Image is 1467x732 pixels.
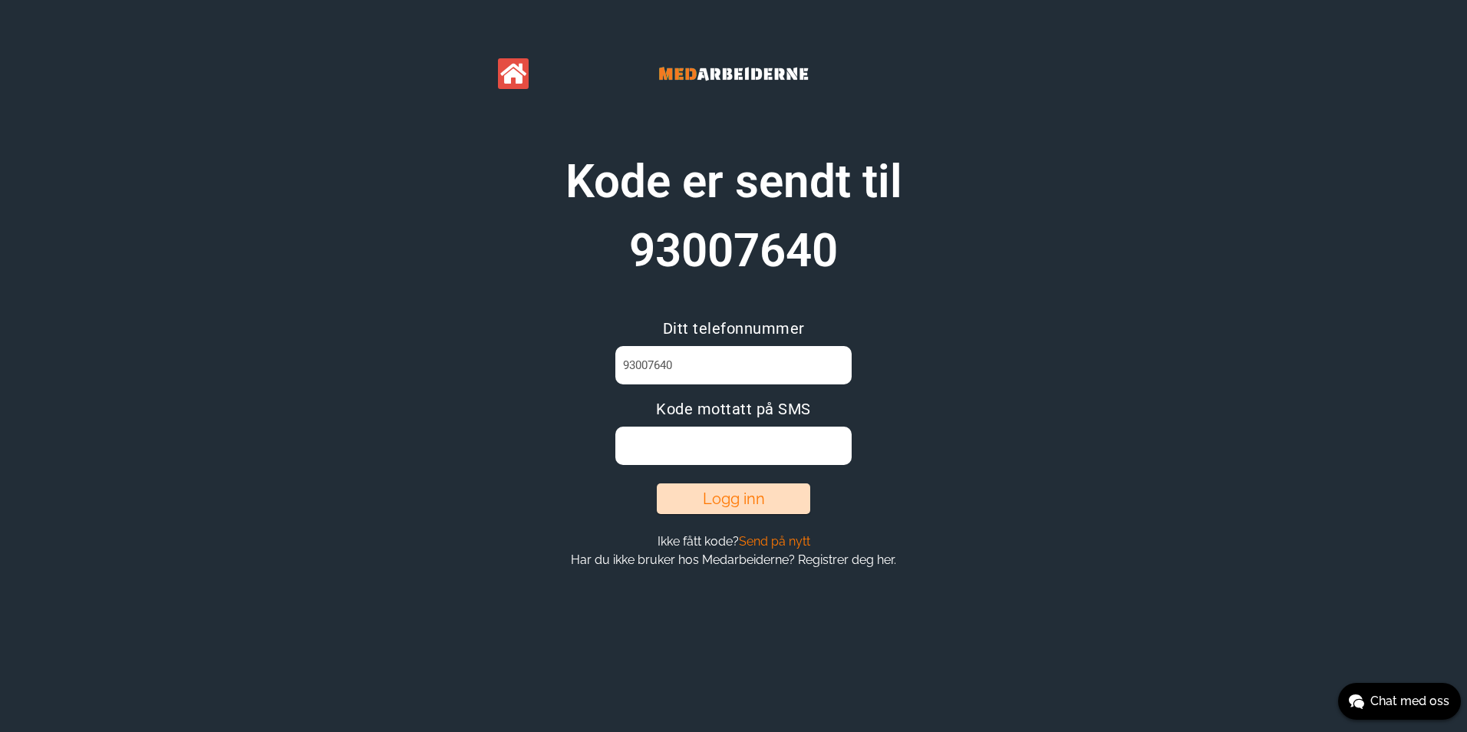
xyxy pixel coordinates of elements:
[663,319,805,338] span: Ditt telefonnummer
[618,46,849,101] img: Banner
[656,400,811,418] span: Kode mottatt på SMS
[657,483,810,514] button: Logg inn
[1338,683,1461,720] button: Chat med oss
[739,534,810,549] span: Send på nytt
[653,533,815,549] button: Ikke fått kode?Send på nytt
[542,147,925,285] h1: Kode er sendt til 93007640
[566,552,901,568] button: Har du ikke bruker hos Medarbeiderne? Registrer deg her.
[1370,692,1449,711] span: Chat med oss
